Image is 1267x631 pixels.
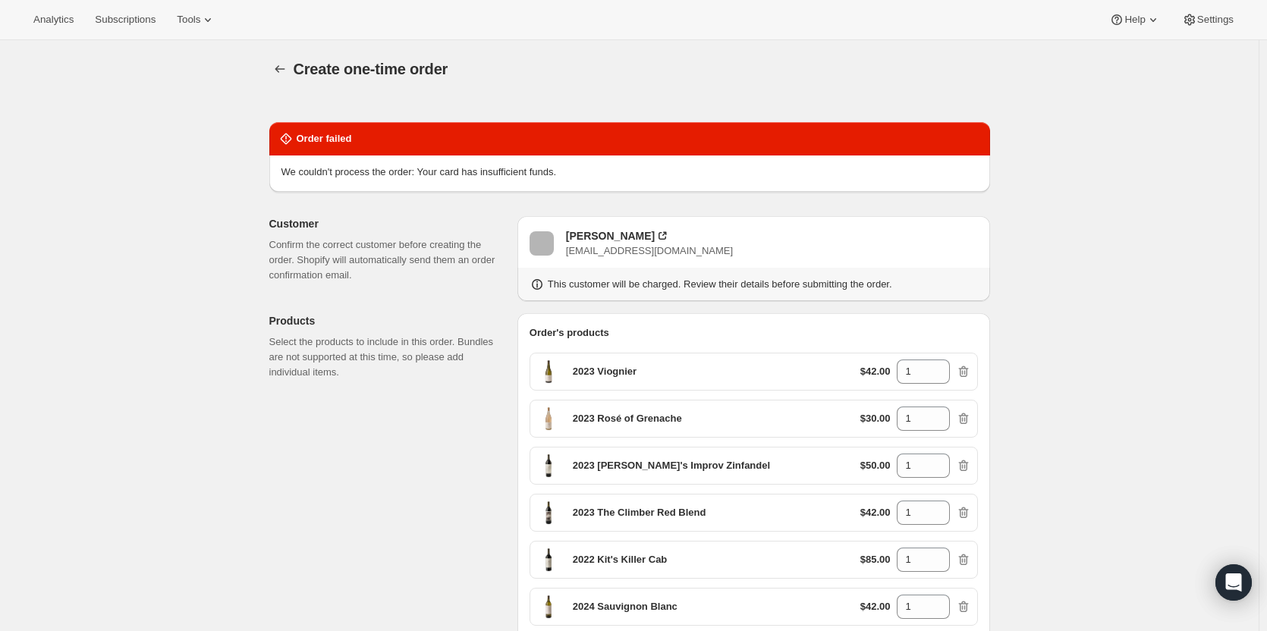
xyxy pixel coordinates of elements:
span: Default Title [536,454,561,478]
span: VaShone Huff [530,231,554,256]
div: [PERSON_NAME] [566,228,655,243]
p: 2023 Rosé of Grenache [573,411,682,426]
span: Help [1124,14,1145,26]
p: $42.00 [860,599,891,614]
span: Default Title [536,595,561,619]
button: Subscriptions [86,9,165,30]
span: Default Title [536,359,561,384]
p: Select the products to include in this order. Bundles are not supported at this time, so please a... [269,334,505,380]
div: Open Intercom Messenger [1215,564,1252,601]
p: This customer will be charged. Review their details before submitting the order. [548,277,892,292]
p: $42.00 [860,505,891,520]
button: Tools [168,9,225,30]
p: We couldn't process the order: Your card has insufficient funds. [281,165,557,180]
p: $85.00 [860,552,891,567]
p: Confirm the correct customer before creating the order. Shopify will automatically send them an o... [269,237,505,283]
button: Settings [1173,9,1243,30]
span: Default Title [536,548,561,572]
span: Analytics [33,14,74,26]
p: Products [269,313,505,328]
p: $50.00 [860,458,891,473]
span: Create one-time order [294,61,448,77]
button: Help [1100,9,1169,30]
p: 2024 Sauvignon Blanc [573,599,678,614]
h2: Order failed [297,131,352,146]
button: Analytics [24,9,83,30]
span: Order's products [530,327,609,338]
p: 2023 Viognier [573,364,637,379]
p: 2023 The Climber Red Blend [573,505,706,520]
span: Default Title [536,501,561,525]
p: Customer [269,216,505,231]
span: Settings [1197,14,1234,26]
p: $42.00 [860,364,891,379]
p: $30.00 [860,411,891,426]
span: Subscriptions [95,14,156,26]
p: 2023 [PERSON_NAME]'s Improv Zinfandel [573,458,770,473]
span: [EMAIL_ADDRESS][DOMAIN_NAME] [566,245,733,256]
p: 2022 Kit's Killer Cab [573,552,667,567]
span: Tools [177,14,200,26]
span: Default Title [536,407,561,431]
